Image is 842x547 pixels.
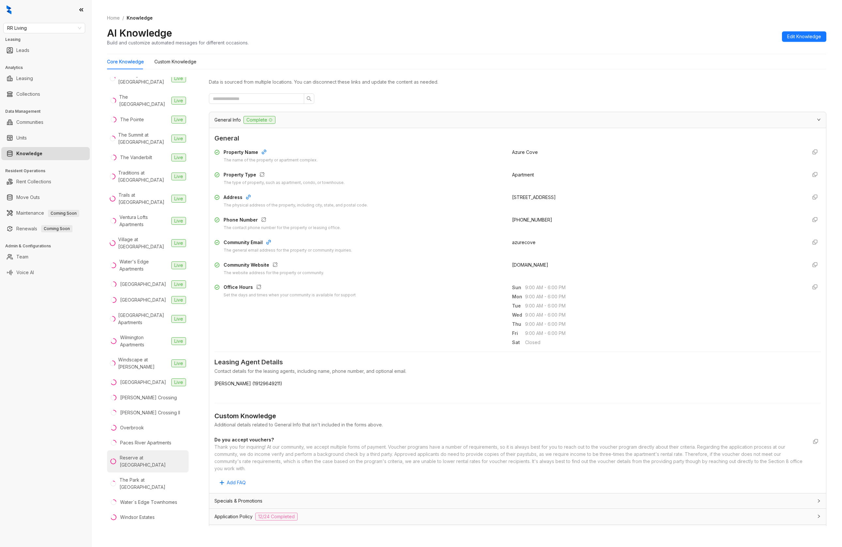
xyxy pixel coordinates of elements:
a: Rent Collections [16,175,51,188]
span: Live [171,378,186,386]
div: Property Name [224,149,318,157]
div: Community Email [224,239,352,247]
span: Sat [512,339,525,346]
span: Leasing Agent Details [214,357,821,367]
div: Ventura Lofts Apartments [119,214,169,228]
span: General [214,133,821,143]
div: [STREET_ADDRESS] [512,194,802,201]
span: Apartment [512,172,534,177]
img: logo [7,5,11,14]
h3: Leasing [5,37,91,42]
div: Trails at [GEOGRAPHIC_DATA] [118,191,169,206]
div: Windscape at [PERSON_NAME] [118,356,169,371]
div: [GEOGRAPHIC_DATA] [120,281,166,288]
span: collapsed [817,499,821,503]
div: The Vanderbilt [120,154,152,161]
span: 9:00 AM - 6:00 PM [525,293,802,300]
a: Units [16,131,27,144]
li: Leasing [1,72,90,85]
div: Core Knowledge [107,58,144,65]
a: Move Outs [16,191,40,204]
div: Thank you for inquiring! At our community, we accept multiple forms of payment. Voucher programs ... [214,443,808,472]
a: Collections [16,88,40,101]
div: The Heights at [GEOGRAPHIC_DATA] [118,71,169,86]
span: Live [171,239,186,247]
li: Rent Collections [1,175,90,188]
span: Azure Cove [512,149,538,155]
span: Application Policy [214,513,253,520]
span: Live [171,280,186,288]
span: Fri [512,330,525,337]
div: The physical address of the property, including city, state, and postal code. [224,202,368,208]
div: The Pointe [120,116,144,123]
div: The contact phone number for the property or leasing office. [224,225,341,231]
li: Maintenance [1,207,90,220]
span: Live [171,116,186,124]
div: Custom Knowledge [154,58,196,65]
span: Live [171,217,186,225]
h3: Analytics [5,65,91,71]
h3: Data Management [5,108,91,114]
div: [GEOGRAPHIC_DATA] [120,379,166,386]
span: 9:00 AM - 6:00 PM [525,284,802,291]
div: Overbrook [120,424,144,431]
a: Leads [16,44,29,57]
span: General Info [214,116,241,124]
li: Leads [1,44,90,57]
h3: Resident Operations [5,168,91,174]
span: Live [171,261,186,269]
strong: Do you accept vouchers? [214,437,274,442]
div: Custom Knowledge [214,411,821,421]
span: Add FAQ [227,479,246,486]
span: 9:00 AM - 6:00 PM [525,321,802,328]
li: Collections [1,88,90,101]
span: search [306,96,312,101]
span: [PHONE_NUMBER] [512,217,552,223]
div: The type of property, such as apartment, condo, or townhouse. [224,180,345,186]
a: Leasing [16,72,33,85]
li: Team [1,250,90,263]
h3: Admin & Configurations [5,243,91,249]
div: Set the days and times when your community is available for support [224,292,356,298]
span: Closed [525,339,802,346]
div: Phone Number [224,216,341,225]
div: [PERSON_NAME] Crossing [120,394,177,401]
span: 9:00 AM - 6:00 PM [525,311,802,319]
div: Property Type [224,171,345,180]
div: General InfoComplete [209,112,826,128]
span: Live [171,337,186,345]
div: The Park at [GEOGRAPHIC_DATA] [119,476,186,491]
span: Complete [243,116,275,124]
div: Contact details for the leasing agents, including name, phone number, and optional email. [214,368,821,375]
span: Live [171,315,186,323]
span: Specials & Promotions [214,497,262,505]
span: Edit Knowledge [787,33,821,40]
div: Office Hours [224,284,356,292]
span: [DOMAIN_NAME] [512,262,548,268]
span: Mon [512,293,525,300]
h2: AI Knowledge [107,27,172,39]
span: Wed [512,311,525,319]
span: Live [171,75,186,82]
li: / [122,14,124,22]
span: 12/24 Completed [255,513,298,521]
div: Section 8 & VouchersComplete [209,525,826,540]
span: Live [171,195,186,203]
span: Live [171,359,186,367]
div: Water's Edge Apartments [119,258,169,273]
div: [GEOGRAPHIC_DATA] Apartments [118,312,169,326]
span: Live [171,173,186,180]
div: The website address for the property or community. [224,270,324,276]
div: Build and customize automated messages for different occasions. [107,39,249,46]
span: Live [171,135,186,142]
div: Village at [GEOGRAPHIC_DATA] [118,236,169,250]
li: Move Outs [1,191,90,204]
div: Traditions at [GEOGRAPHIC_DATA] [118,169,169,184]
div: The name of the property or apartment complex. [224,157,318,163]
div: Windsor Estates [120,514,155,521]
span: azurecove [512,240,536,245]
span: collapsed [817,514,821,518]
span: Live [171,296,186,304]
li: Units [1,131,90,144]
div: Water`s Edge Townhomes [120,499,177,506]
